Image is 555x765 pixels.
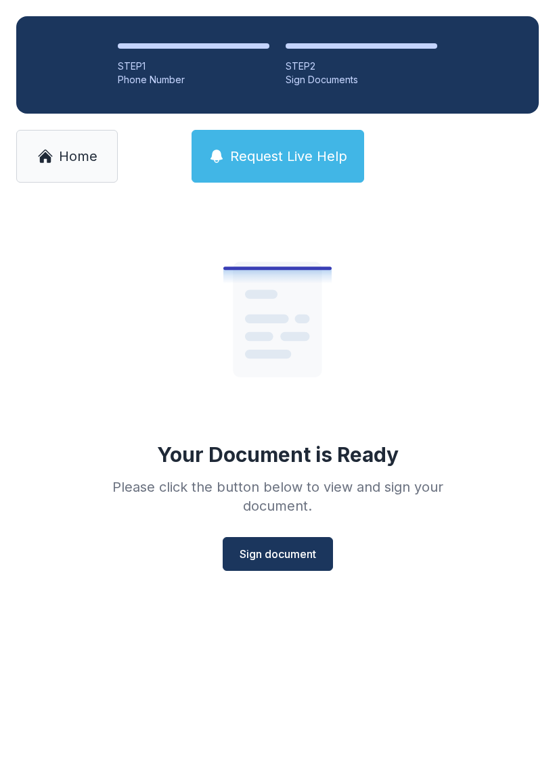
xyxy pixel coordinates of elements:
div: Please click the button below to view and sign your document. [83,478,472,515]
span: Request Live Help [230,147,347,166]
div: Your Document is Ready [157,442,399,467]
div: STEP 2 [286,60,437,73]
span: Home [59,147,97,166]
div: Phone Number [118,73,269,87]
div: STEP 1 [118,60,269,73]
span: Sign document [240,546,316,562]
div: Sign Documents [286,73,437,87]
